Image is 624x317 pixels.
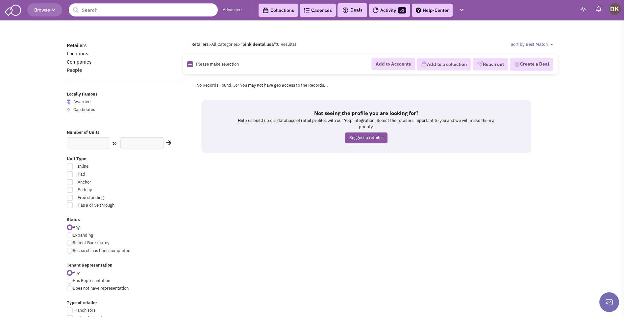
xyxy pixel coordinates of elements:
[67,91,183,98] label: Locally Famous
[240,42,276,47] b: "pink dental usa"
[371,58,415,70] button: Add to Accounts
[211,42,296,47] span: All Categories (0 Results)
[234,110,498,116] h5: Not seeing the profile you are looking for?
[259,4,298,17] a: Collections
[514,61,520,68] img: Deal-Dollar.png
[73,187,146,193] span: Endcap
[67,42,87,48] a: Retailers
[209,42,211,47] span: >
[73,278,110,283] span: Has Representation
[300,4,336,17] a: Cadences
[187,61,193,67] img: Rectangle.png
[342,7,362,13] span: Deals
[73,107,95,112] span: Candidates
[73,202,146,209] span: Has a drive through
[342,6,349,14] img: icon-deals.svg
[73,285,129,291] span: Does not have representation
[196,61,239,67] span: Please make selection
[73,232,93,238] span: Expanding
[67,130,183,136] label: Number of Units
[262,7,269,14] img: icon-collection-lavender-black.svg
[73,195,146,201] span: Free standing
[416,8,421,13] img: help.png
[234,118,498,130] p: Help us build up our database of retail profiles with our Yelp integration. Select the retailers ...
[67,100,71,104] img: locallyfamous-largeicon.png
[196,82,328,88] span: No Records Found...or You may not have geo access to the Records...
[73,248,131,253] span: Research has been completed
[67,50,88,57] a: Locations
[27,3,62,16] button: Browse
[73,307,95,313] span: Franchisors
[67,67,82,73] a: People
[73,270,80,275] span: Any
[304,8,310,13] img: Cadences_logo.png
[369,4,410,17] a: Activity52
[373,7,379,13] img: Activity.png
[510,58,553,71] button: Create a Deal
[340,6,364,14] button: Deals
[73,179,146,186] span: Anchor
[67,156,183,162] label: Unit Type
[67,300,183,306] label: Type of retailer
[73,240,109,245] span: Recent Bankruptcy
[345,132,387,143] a: Suggest a retailer
[412,4,453,17] a: Help-Center
[67,108,71,112] img: locallyfamous-upvote.png
[112,140,116,147] label: to
[477,61,483,67] img: VectorPaper_Plane.png
[73,99,91,104] span: Awarded
[417,58,471,71] button: Add to a collection
[67,217,183,223] label: Status
[421,61,427,67] img: icon-collection-lavender.png
[223,7,242,13] a: Advanced
[398,7,406,14] span: 52
[67,262,183,269] label: Tenant Representation
[162,139,172,147] div: Search Nearby
[5,3,21,16] img: SmartAdmin
[73,224,80,230] span: Any
[34,7,55,13] span: Browse
[73,163,146,170] span: Inline
[73,171,146,178] span: Pad
[609,3,621,15] img: Donnie Keller
[191,42,209,47] a: Retailers
[67,59,91,65] a: Companies
[69,3,218,16] input: Search
[238,42,240,47] span: >
[473,58,508,71] button: Reach out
